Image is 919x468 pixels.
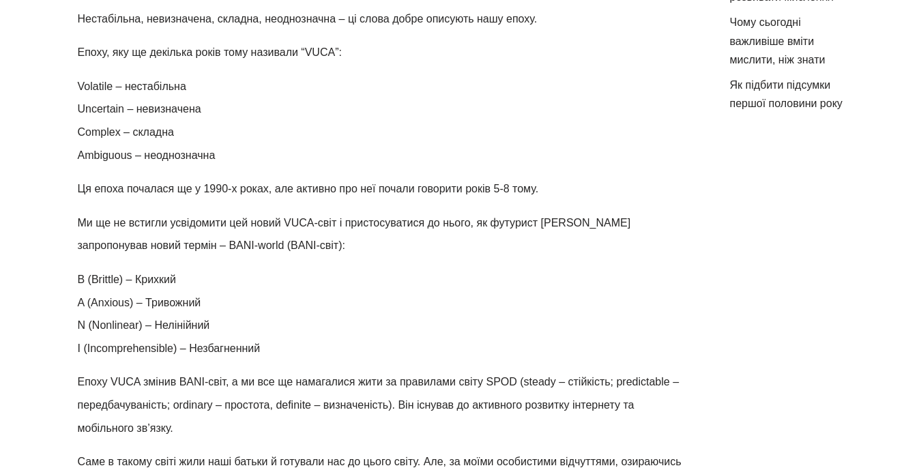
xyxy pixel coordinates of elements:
a: Чому сьогодні важливіше вміти мислити, ніж знати [730,16,826,65]
p: Нестабільна, невизначена, складна, неоднозначна – ці слова добре описують нашу епоху. [78,8,682,31]
p: B (Brittle) – Крихкий A (Anxious) – Тривожний N (Nonlinear) – Нелінійний I (Incomprehensible) – Н... [78,268,682,360]
p: Ми ще не встигли усвідомити цей новий VUCA-світ і пристосуватися до нього, як футурист [PERSON_NA... [78,211,682,257]
p: Епоху VUCA змінив BANI-світ, а ми все ще намагалися жити за правилами світу SPOD (steady – стійкі... [78,370,682,439]
p: Епоху, яку ще декілька років тому називали “VUCA”: [78,41,682,64]
p: Volatile – нестабільна Uncertain – невизначена Complex – складна Ambiguous – неоднозначна [78,75,682,166]
p: Ця епоха почалася ще у 1990-х роках, але активно про неї почали говорити років 5-8 тому. [78,177,682,201]
a: Як підбити підсумки першої половини року [730,79,843,109]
